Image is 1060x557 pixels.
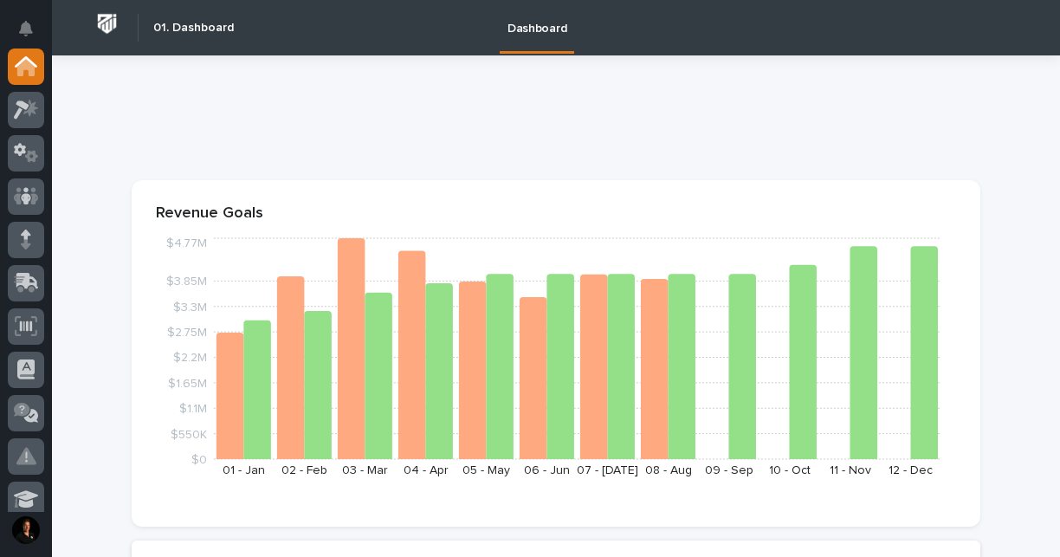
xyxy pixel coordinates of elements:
tspan: $3.3M [173,301,207,313]
text: 12 - Dec [889,464,933,476]
text: 02 - Feb [281,464,327,476]
text: 06 - Jun [524,464,570,476]
text: 05 - May [462,464,510,476]
button: Notifications [8,10,44,47]
text: 11 - Nov [830,464,871,476]
text: 09 - Sep [705,464,753,476]
text: 04 - Apr [404,464,449,476]
text: 07 - [DATE] [577,464,638,476]
text: 08 - Aug [645,464,692,476]
button: users-avatar [8,512,44,548]
tspan: $0 [191,454,207,466]
tspan: $2.2M [173,352,207,364]
tspan: $4.77M [166,237,207,249]
tspan: $3.85M [166,275,207,288]
tspan: $1.1M [179,403,207,415]
text: 03 - Mar [342,464,388,476]
tspan: $550K [171,428,207,440]
text: 10 - Oct [769,464,811,476]
div: Notifications [22,21,44,49]
p: Revenue Goals [156,204,956,223]
h2: 01. Dashboard [153,21,234,36]
tspan: $1.65M [168,377,207,389]
img: Workspace Logo [91,8,123,40]
tspan: $2.75M [167,327,207,339]
text: 01 - Jan [223,464,265,476]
